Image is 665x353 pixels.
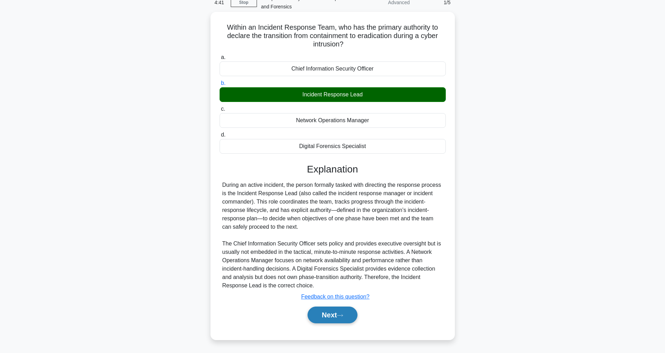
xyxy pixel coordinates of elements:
[301,294,370,300] a: Feedback on this question?
[308,307,357,323] button: Next
[220,61,446,76] div: Chief Information Security Officer
[219,23,446,49] h5: Within an Incident Response Team, who has the primary authority to declare the transition from co...
[221,132,226,138] span: d.
[220,139,446,154] div: Digital Forensics Specialist
[222,181,443,290] div: During an active incident, the person formally tasked with directing the response process is the ...
[220,87,446,102] div: Incident Response Lead
[221,80,226,86] span: b.
[221,54,226,60] span: a.
[220,113,446,128] div: Network Operations Manager
[224,163,442,175] h3: Explanation
[221,106,225,112] span: c.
